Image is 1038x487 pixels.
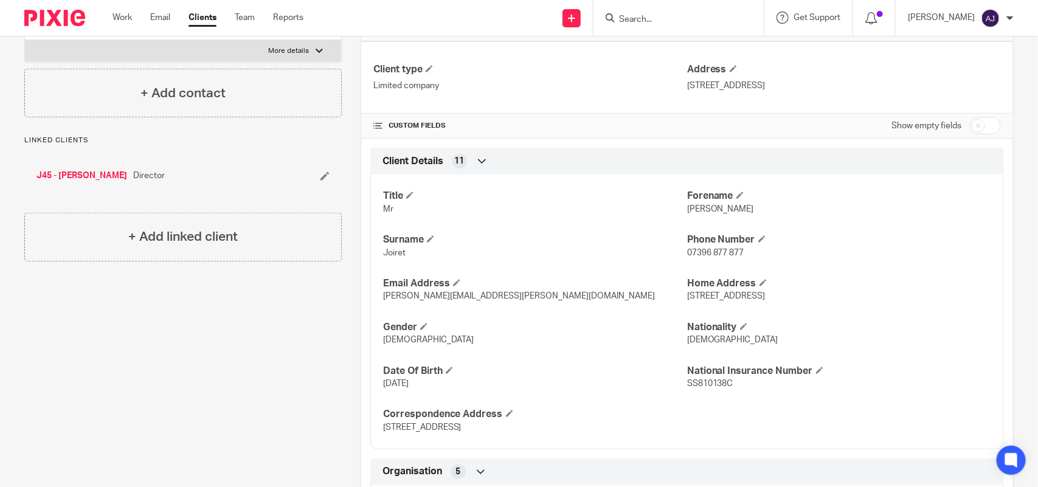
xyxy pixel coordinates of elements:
h4: Date Of Birth [383,365,687,378]
span: [STREET_ADDRESS] [687,292,766,300]
a: Team [235,12,255,24]
p: Linked clients [24,136,342,145]
a: Clients [189,12,216,24]
span: [STREET_ADDRESS] [383,423,462,432]
span: [PERSON_NAME][EMAIL_ADDRESS][PERSON_NAME][DOMAIN_NAME] [383,292,656,300]
h4: Forename [687,190,991,202]
a: J45 - [PERSON_NAME] [36,170,127,182]
h4: Home Address [687,277,991,290]
span: 5 [456,466,461,478]
span: Organisation [382,465,442,478]
img: svg%3E [981,9,1000,28]
h4: + Add contact [140,84,226,103]
span: Client Details [382,155,443,168]
a: Work [112,12,132,24]
h4: + Add linked client [128,227,238,246]
img: Pixie [24,10,85,26]
input: Search [618,15,727,26]
a: Reports [273,12,303,24]
h4: Correspondence Address [383,408,687,421]
h4: Email Address [383,277,687,290]
h4: Surname [383,233,687,246]
p: [STREET_ADDRESS] [687,80,1001,92]
span: 07396 877 877 [687,249,744,257]
h4: Gender [383,321,687,334]
p: [PERSON_NAME] [908,12,975,24]
h4: Client type [373,63,687,76]
p: More details [269,46,310,56]
span: Mr [383,205,393,213]
span: Director [133,170,165,182]
p: Limited company [373,80,687,92]
a: Email [150,12,170,24]
span: [DEMOGRAPHIC_DATA] [687,336,778,344]
h4: Nationality [687,321,991,334]
h4: Address [687,63,1001,76]
span: 11 [455,155,465,167]
span: [DEMOGRAPHIC_DATA] [383,336,474,344]
h4: National Insurance Number [687,365,991,378]
label: Show empty fields [891,120,961,132]
h4: CUSTOM FIELDS [373,121,687,131]
span: [PERSON_NAME] [687,205,754,213]
span: SS810138C [687,379,733,388]
h4: Phone Number [687,233,991,246]
span: Joiret [383,249,406,257]
span: Get Support [794,13,840,22]
span: [DATE] [383,379,409,388]
h4: Title [383,190,687,202]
